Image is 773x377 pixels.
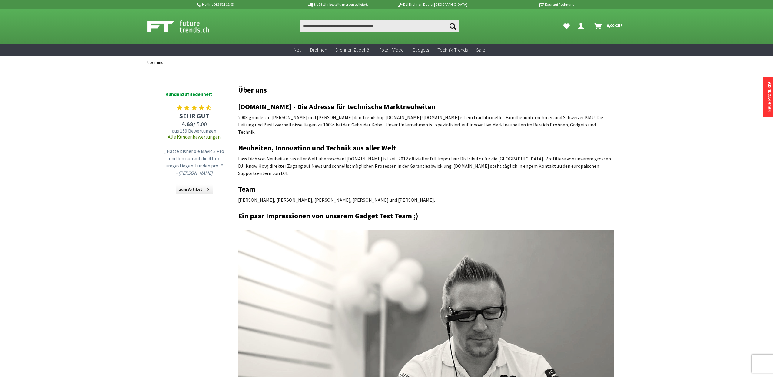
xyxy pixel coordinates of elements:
[592,20,626,32] a: Warenkorb
[306,44,331,56] a: Drohnen
[385,1,479,8] p: DJI Drohnen Dealer [GEOGRAPHIC_DATA]
[238,144,614,152] h2: Neuheiten, Innovation und Technik aus aller Welt
[331,44,375,56] a: Drohnen Zubehör
[607,21,623,30] span: 0,00 CHF
[412,47,429,53] span: Gadgets
[238,86,614,94] h1: Über uns
[238,103,614,111] h2: [DOMAIN_NAME] - Die Adresse für technische Marktneuheiten
[238,114,614,136] p: 2008 gründeten [PERSON_NAME] und [PERSON_NAME] den Trendshop [DOMAIN_NAME]! [DOMAIN_NAME] ist ein...
[766,82,772,113] a: Neue Produkte
[162,112,226,120] span: SEHR GUT
[294,47,302,53] span: Neu
[168,134,221,140] a: Alle Kundenbewertungen
[336,47,371,53] span: Drohnen Zubehör
[238,155,614,177] p: Lass Dich von Neuheiten aus aller Welt überraschen! [DOMAIN_NAME] ist seit 2012 offizieller DJI I...
[300,20,459,32] input: Produkt, Marke, Kategorie, EAN, Artikelnummer…
[560,20,573,32] a: Meine Favoriten
[176,184,213,194] a: zum Artikel
[290,44,306,56] a: Neu
[165,90,223,101] span: Kundenzufriedenheit
[575,20,589,32] a: Dein Konto
[472,44,489,56] a: Sale
[196,1,290,8] p: Hotline 032 511 11 03
[433,44,472,56] a: Technik-Trends
[178,170,213,176] em: [PERSON_NAME]
[479,1,574,8] p: Kauf auf Rechnung
[162,128,226,134] span: aus 159 Bewertungen
[144,56,166,69] a: Über uns
[238,185,614,193] h2: Team
[446,20,459,32] button: Suchen
[375,44,408,56] a: Foto + Video
[182,120,193,128] span: 4.68
[379,47,404,53] span: Foto + Video
[408,44,433,56] a: Gadgets
[437,47,468,53] span: Technik-Trends
[238,196,614,204] p: [PERSON_NAME], [PERSON_NAME], [PERSON_NAME], [PERSON_NAME] und [PERSON_NAME].
[310,47,327,53] span: Drohnen
[164,147,224,177] p: „Hatte bisher die Mavic 3 Pro und bin nun auf die 4 Pro umgestiegen. Für den pro...“ –
[147,19,223,34] img: Shop Futuretrends - zur Startseite wechseln
[238,212,614,220] h2: Ein paar Impressionen von unserem Gadget Test Team ;)
[162,120,226,128] span: / 5.00
[290,1,385,8] p: Bis 16 Uhr bestellt, morgen geliefert.
[476,47,485,53] span: Sale
[147,60,163,65] span: Über uns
